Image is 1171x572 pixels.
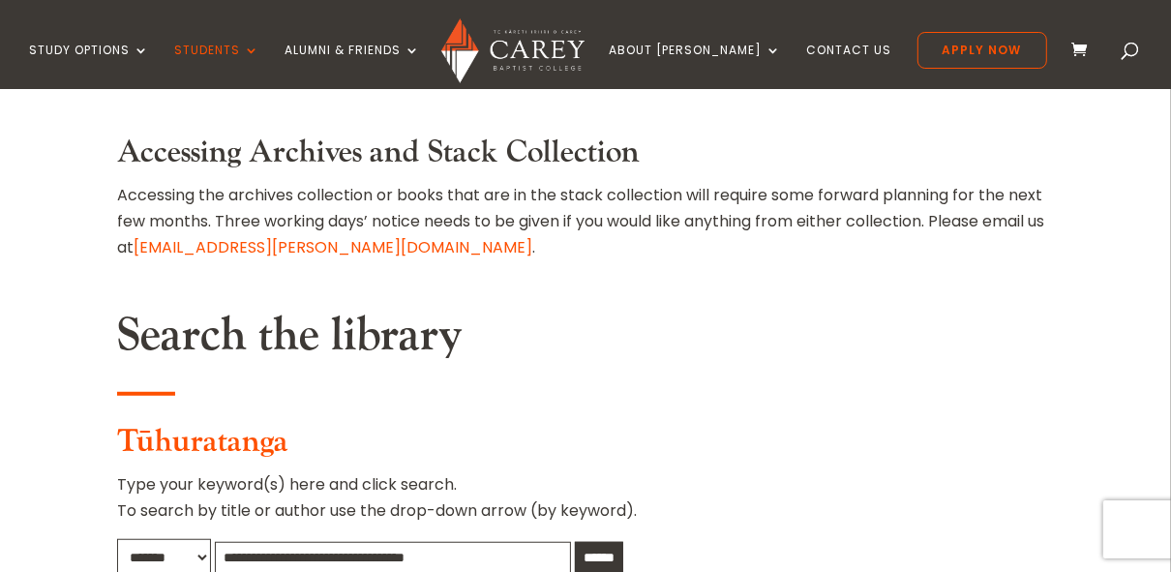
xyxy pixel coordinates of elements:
a: Alumni & Friends [285,44,420,89]
h2: Search the library [117,308,1054,374]
h3: Tūhuratanga [117,424,1054,470]
a: Apply Now [917,32,1047,69]
h3: Accessing Archives and Stack Collection [117,135,1054,181]
p: Accessing the archives collection or books that are in the stack collection will require some for... [117,182,1054,261]
a: About [PERSON_NAME] [610,44,782,89]
a: [EMAIL_ADDRESS][PERSON_NAME][DOMAIN_NAME] [134,236,532,258]
a: Contact Us [807,44,892,89]
a: Students [174,44,259,89]
p: Type your keyword(s) here and click search. To search by title or author use the drop-down arrow ... [117,471,1054,539]
a: Study Options [29,44,149,89]
img: Carey Baptist College [441,18,584,83]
